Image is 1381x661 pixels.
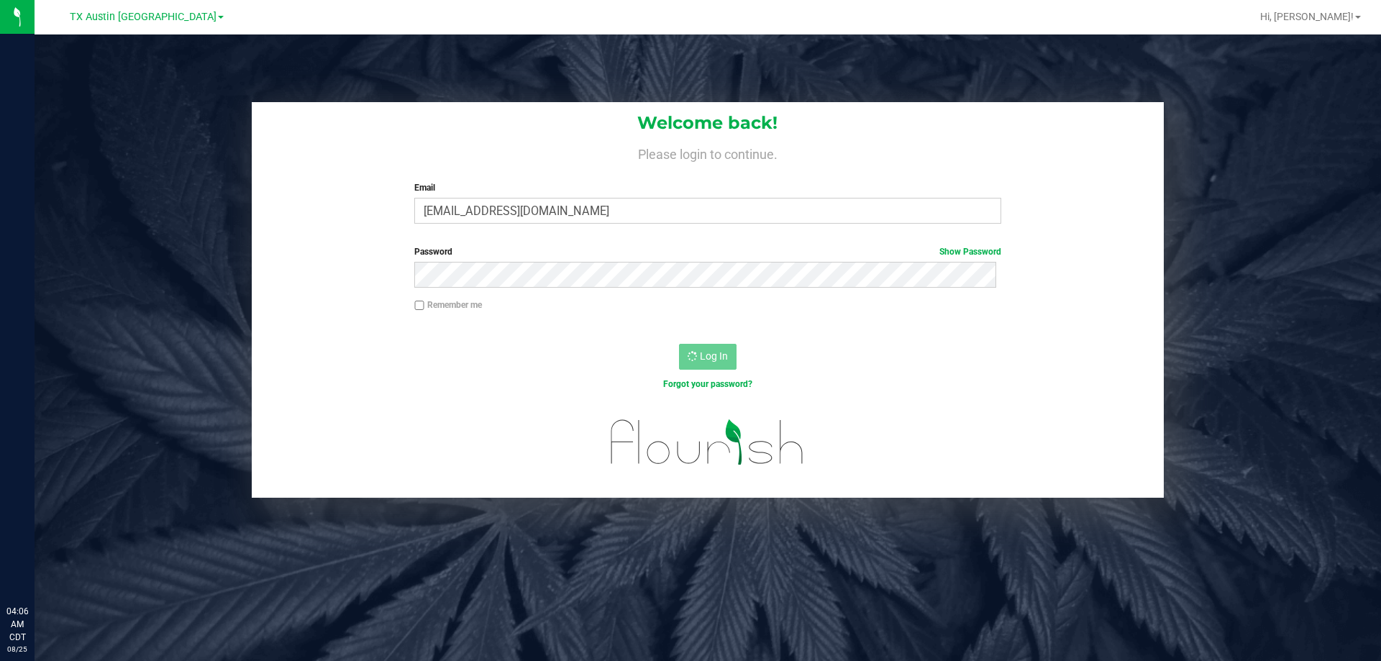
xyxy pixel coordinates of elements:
[679,344,737,370] button: Log In
[663,379,752,389] a: Forgot your password?
[70,11,217,23] span: TX Austin [GEOGRAPHIC_DATA]
[252,114,1164,132] h1: Welcome back!
[700,350,728,362] span: Log In
[6,644,28,655] p: 08/25
[414,301,424,311] input: Remember me
[414,247,452,257] span: Password
[252,144,1164,161] h4: Please login to continue.
[414,298,482,311] label: Remember me
[939,247,1001,257] a: Show Password
[593,406,821,479] img: flourish_logo.svg
[1260,11,1354,22] span: Hi, [PERSON_NAME]!
[414,181,1001,194] label: Email
[6,605,28,644] p: 04:06 AM CDT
